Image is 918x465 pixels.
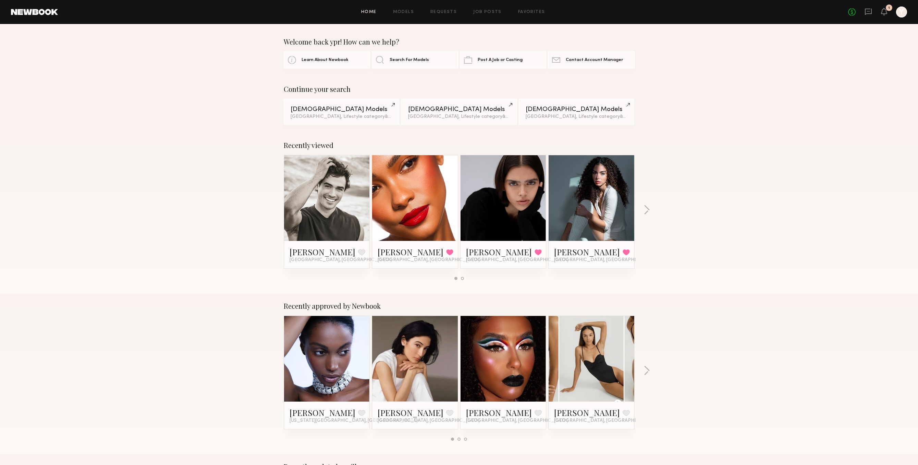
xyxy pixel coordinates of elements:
a: [PERSON_NAME] [554,246,620,257]
span: [GEOGRAPHIC_DATA], [GEOGRAPHIC_DATA] [466,257,568,263]
a: Y [896,7,907,17]
a: [PERSON_NAME] [290,246,355,257]
span: & 2 other filter s [502,114,535,119]
span: [GEOGRAPHIC_DATA], [GEOGRAPHIC_DATA] [290,257,392,263]
div: Welcome back ypr! How can we help? [284,38,635,46]
div: [DEMOGRAPHIC_DATA] Models [291,106,392,113]
a: Contact Account Manager [548,51,634,69]
div: Recently viewed [284,141,635,149]
a: Models [393,10,414,14]
span: [GEOGRAPHIC_DATA], [GEOGRAPHIC_DATA] [554,418,656,424]
span: Contact Account Manager [566,58,623,62]
span: [GEOGRAPHIC_DATA], [GEOGRAPHIC_DATA] [554,257,656,263]
div: [GEOGRAPHIC_DATA], Lifestyle category [526,114,627,119]
div: [DEMOGRAPHIC_DATA] Models [408,106,510,113]
a: Post A Job or Casting [460,51,546,69]
div: Continue your search [284,85,635,93]
a: Learn About Newbook [284,51,370,69]
a: [DEMOGRAPHIC_DATA] Models[GEOGRAPHIC_DATA], Lifestyle category&2other filters [284,99,399,125]
a: [PERSON_NAME] [466,407,532,418]
a: [PERSON_NAME] [466,246,532,257]
span: [GEOGRAPHIC_DATA], [GEOGRAPHIC_DATA] [378,418,480,424]
a: Favorites [518,10,545,14]
span: Learn About Newbook [302,58,348,62]
a: Home [361,10,377,14]
span: [US_STATE][GEOGRAPHIC_DATA], [GEOGRAPHIC_DATA] [290,418,418,424]
a: [PERSON_NAME] [378,407,443,418]
a: Job Posts [473,10,502,14]
a: [DEMOGRAPHIC_DATA] Models[GEOGRAPHIC_DATA], Lifestyle category&2other filters [519,99,634,125]
span: Search For Models [390,58,429,62]
span: [GEOGRAPHIC_DATA], [GEOGRAPHIC_DATA] [378,257,480,263]
a: [PERSON_NAME] [290,407,355,418]
div: 1 [888,6,890,10]
span: [GEOGRAPHIC_DATA], [GEOGRAPHIC_DATA] [466,418,568,424]
span: Post A Job or Casting [478,58,523,62]
a: Search For Models [372,51,458,69]
div: Recently approved by Newbook [284,302,635,310]
div: [GEOGRAPHIC_DATA], Lifestyle category [408,114,510,119]
a: [PERSON_NAME] [378,246,443,257]
div: [GEOGRAPHIC_DATA], Lifestyle category [291,114,392,119]
span: & 2 other filter s [620,114,653,119]
div: [DEMOGRAPHIC_DATA] Models [526,106,627,113]
a: [PERSON_NAME] [554,407,620,418]
a: [DEMOGRAPHIC_DATA] Models[GEOGRAPHIC_DATA], Lifestyle category&2other filters [401,99,517,125]
a: Requests [430,10,457,14]
span: & 2 other filter s [385,114,418,119]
